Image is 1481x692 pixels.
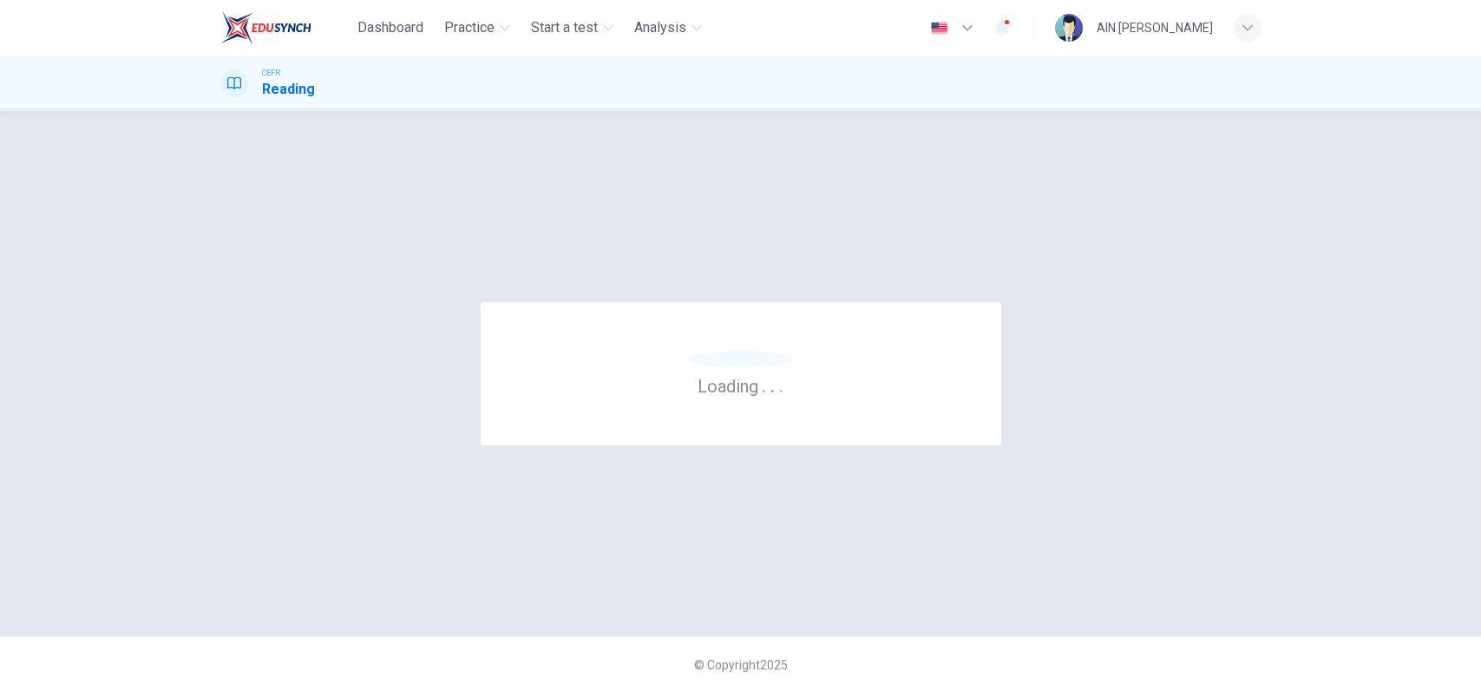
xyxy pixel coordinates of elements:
[351,12,430,43] button: Dashboard
[262,79,315,100] h1: Reading
[437,12,517,43] button: Practice
[778,370,784,399] h6: .
[698,374,784,397] h6: Loading
[634,17,686,38] span: Analysis
[357,17,423,38] span: Dashboard
[262,67,280,79] span: CEFR
[694,658,788,672] span: © Copyright 2025
[220,10,311,45] img: EduSynch logo
[928,22,950,35] img: en
[770,370,776,399] h6: .
[444,17,495,38] span: Practice
[1055,14,1083,42] img: Profile picture
[220,10,351,45] a: EduSynch logo
[531,17,598,38] span: Start a test
[761,370,767,399] h6: .
[1097,17,1213,38] div: AIN [PERSON_NAME]
[524,12,620,43] button: Start a test
[627,12,709,43] button: Analysis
